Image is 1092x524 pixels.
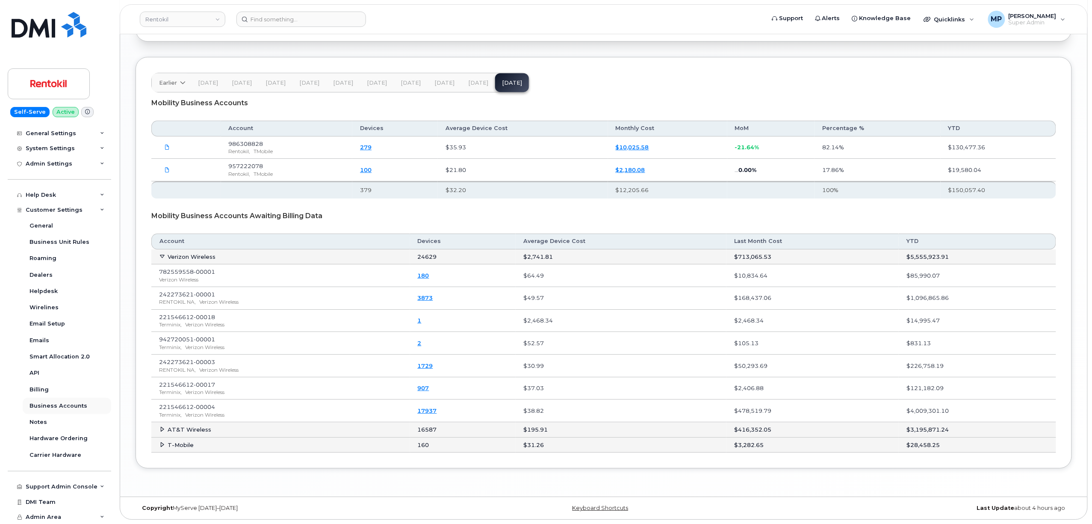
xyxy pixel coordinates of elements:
span: Terminix, [159,389,182,395]
span: RENTOKIL NA, [159,299,196,305]
a: 17937 [418,407,437,414]
span: MP [991,14,1002,24]
span: [DATE] [333,80,353,86]
a: Earlier [152,73,191,92]
span: Verizon Wireless [185,321,224,328]
span: Verizon Wireless [199,299,239,305]
th: Average Device Cost [516,234,726,249]
td: $121,182.09 [899,377,1056,400]
span: Verizon Wireless [168,253,215,260]
a: 1 [418,317,422,324]
span: [PERSON_NAME] [1009,12,1057,19]
a: 3873 [418,294,433,301]
a: RTK.957222078.statement-DETAIL-Aug02-Sep012025.pdf [159,163,175,178]
a: Keyboard Shortcuts [573,505,629,511]
span: [DATE] [232,80,252,86]
span: ... [735,166,739,173]
th: Monthly Cost [608,121,727,136]
td: $416,352.05 [726,422,899,438]
iframe: Messenger Launcher [1055,487,1086,518]
td: $19,580.04 [941,159,1056,181]
td: $195.91 [516,422,726,438]
td: $2,741.81 [516,249,726,265]
th: Devices [410,234,516,249]
th: Account [151,234,410,249]
span: Knowledge Base [859,14,911,23]
span: 221546612-00017 [159,381,215,388]
span: 782559558-00001 [159,268,215,275]
a: $10,025.58 [616,144,649,151]
td: $35.93 [438,136,608,159]
th: Account [221,121,353,136]
th: Average Device Cost [438,121,608,136]
span: Quicklinks [934,16,965,23]
td: $50,293.69 [726,355,899,377]
span: [DATE] [468,80,488,86]
span: Verizon Wireless [185,412,224,418]
a: RTK.986308828.statement-DETAIL-Aug02-Sep012025.pdf [159,140,175,155]
td: $37.03 [516,377,726,400]
td: 17.86% [815,159,940,181]
input: Find something... [236,12,366,27]
td: $1,096,865.86 [899,287,1056,310]
div: Michael Partack [982,11,1071,28]
a: Knowledge Base [846,10,917,27]
th: Percentage % [815,121,940,136]
span: [DATE] [367,80,387,86]
span: Super Admin [1009,19,1057,26]
td: $3,195,871.24 [899,422,1056,438]
th: $150,057.40 [941,181,1056,198]
td: $2,468.34 [726,310,899,332]
a: Rentokil [140,12,225,27]
td: $30.99 [516,355,726,377]
span: 957222078 [229,163,263,169]
th: MoM [727,121,815,136]
span: 221546612-00018 [159,314,215,320]
span: 242273621-00003 [159,358,215,365]
td: $226,758.19 [899,355,1056,377]
span: Support [779,14,803,23]
th: YTD [899,234,1056,249]
span: [DATE] [434,80,455,86]
td: $2,406.88 [726,377,899,400]
td: $478,519.79 [726,400,899,422]
span: Terminix, [159,321,182,328]
span: T-Mobile [168,441,194,448]
span: 221546612-00004 [159,403,215,410]
div: Mobility Business Accounts Awaiting Billing Data [151,205,1056,227]
td: 160 [410,438,516,453]
span: Verizon Wireless [199,367,239,373]
span: TMobile [254,148,273,154]
td: $14,995.47 [899,310,1056,332]
div: Mobility Business Accounts [151,92,1056,114]
span: Terminix, [159,412,182,418]
th: 379 [352,181,438,198]
td: 82.14% [815,136,940,159]
td: $64.49 [516,264,726,287]
td: $2,468.34 [516,310,726,332]
td: $52.57 [516,332,726,355]
div: Quicklinks [918,11,980,28]
th: Last Month Cost [726,234,899,249]
span: 942720051-00001 [159,336,215,343]
td: $713,065.53 [726,249,899,265]
span: Earlier [159,79,177,87]
span: Verizon Wireless [185,389,224,395]
strong: Last Update [977,505,1015,511]
a: 279 [360,144,372,151]
a: Alerts [809,10,846,27]
a: 1729 [418,362,433,369]
th: 100% [815,181,940,198]
a: 180 [418,272,429,279]
td: $21.80 [438,159,608,181]
td: $4,009,301.10 [899,400,1056,422]
td: $831.13 [899,332,1056,355]
td: $28,458.25 [899,438,1056,453]
td: $31.26 [516,438,726,453]
span: [DATE] [401,80,421,86]
span: [DATE] [198,80,218,86]
th: Devices [352,121,438,136]
span: Verizon Wireless [185,344,224,350]
span: 0.00% [739,166,757,173]
strong: Copyright [142,505,173,511]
